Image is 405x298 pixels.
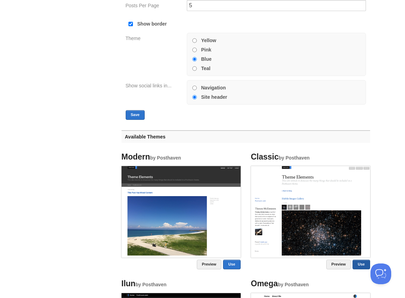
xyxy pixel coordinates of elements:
small: by Posthaven [279,155,310,161]
label: Show social links in... [126,83,183,90]
a: Use [223,260,240,269]
small: by Posthaven [135,282,166,287]
label: Blue [201,57,212,61]
h4: Omega [251,279,370,288]
a: Preview [326,260,351,269]
button: Save [126,110,145,120]
a: Use [353,260,370,269]
label: Theme [126,36,183,42]
img: Screenshot [251,166,370,256]
label: Pink [201,47,212,52]
small: by Posthaven [278,282,309,287]
iframe: Help Scout Beacon - Open [370,263,391,284]
label: Teal [201,66,211,71]
label: Site header [201,95,227,99]
label: Posts Per Page [126,3,183,10]
label: Navigation [201,85,226,90]
label: Yellow [201,38,216,43]
label: Show border [137,21,167,26]
small: by Posthaven [150,155,181,161]
h3: Available Themes [122,130,370,143]
h4: Modern [122,153,241,161]
img: Screenshot [122,166,241,256]
h4: Classic [251,153,370,161]
a: Preview [197,260,222,269]
h4: Ilun [122,279,241,288]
